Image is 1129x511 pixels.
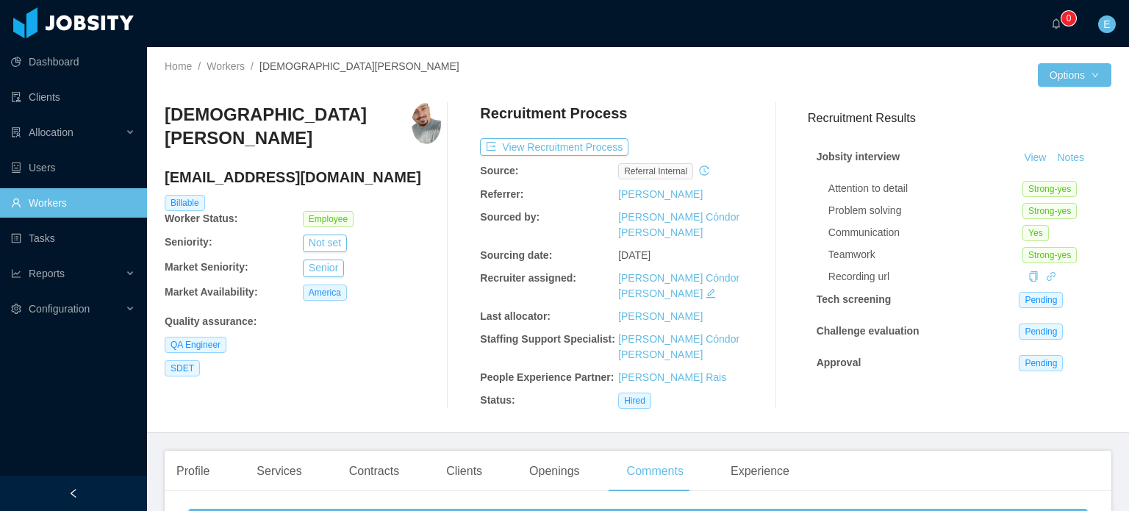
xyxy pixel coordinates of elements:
b: Source: [480,165,518,176]
b: Sourced by: [480,211,540,223]
b: Recruiter assigned: [480,272,576,284]
strong: Challenge evaluation [817,325,920,337]
button: Optionsicon: down [1038,63,1111,87]
h3: Recruitment Results [808,109,1111,127]
a: icon: pie-chartDashboard [11,47,135,76]
i: icon: setting [11,304,21,314]
a: [PERSON_NAME] Cóndor [PERSON_NAME] [618,333,739,360]
button: Not set [303,235,347,252]
b: Worker Status: [165,212,237,224]
strong: Approval [817,357,861,368]
a: Workers [207,60,245,72]
i: icon: copy [1028,271,1039,282]
div: Experience [719,451,801,492]
b: Referrer: [480,188,523,200]
span: E [1103,15,1110,33]
div: Problem solving [828,203,1022,218]
b: People Experience Partner: [480,371,614,383]
b: Quality assurance : [165,315,257,327]
span: / [251,60,254,72]
i: icon: bell [1051,18,1061,29]
span: Strong-yes [1022,203,1077,219]
span: SDET [165,360,200,376]
b: Status: [480,394,515,406]
div: Contracts [337,451,411,492]
div: Attention to detail [828,181,1022,196]
h4: Recruitment Process [480,103,627,124]
b: Staffing Support Specialist: [480,333,615,345]
span: Allocation [29,126,74,138]
span: America [303,285,347,301]
button: Senior [303,260,344,277]
a: icon: exportView Recruitment Process [480,141,628,153]
h4: [EMAIL_ADDRESS][DOMAIN_NAME] [165,167,441,187]
b: Market Availability: [165,286,258,298]
span: [DATE] [618,249,650,261]
img: 4d861473-185b-44b2-ba2f-86c19afb8e7e_68024e782d306-400w.png [412,103,441,144]
i: icon: edit [706,288,716,299]
span: Configuration [29,303,90,315]
b: Last allocator: [480,310,551,322]
span: Strong-yes [1022,181,1077,197]
sup: 0 [1061,11,1076,26]
a: [PERSON_NAME] Rais [618,371,726,383]
div: Copy [1028,269,1039,285]
div: Recording url [828,269,1022,285]
a: icon: link [1046,271,1056,282]
strong: Tech screening [817,293,892,305]
span: Pending [1019,292,1063,308]
span: Pending [1019,324,1063,340]
h3: [DEMOGRAPHIC_DATA][PERSON_NAME] [165,103,412,151]
button: icon: exportView Recruitment Process [480,138,628,156]
span: Employee [303,211,354,227]
a: icon: auditClients [11,82,135,112]
a: icon: userWorkers [11,188,135,218]
span: Pending [1019,355,1063,371]
button: Notes [1051,149,1090,167]
div: Services [245,451,313,492]
b: Seniority: [165,236,212,248]
a: [PERSON_NAME] Cóndor [PERSON_NAME] [618,272,739,299]
i: icon: line-chart [11,268,21,279]
div: Comments [615,451,695,492]
a: icon: robotUsers [11,153,135,182]
span: Strong-yes [1022,247,1077,263]
a: icon: profileTasks [11,224,135,253]
strong: Jobsity interview [817,151,900,162]
a: View [1019,151,1051,163]
i: icon: solution [11,127,21,137]
b: Market Seniority: [165,261,248,273]
div: Clients [434,451,494,492]
div: Communication [828,225,1022,240]
span: [DEMOGRAPHIC_DATA][PERSON_NAME] [259,60,459,72]
a: [PERSON_NAME] [618,310,703,322]
a: [PERSON_NAME] Cóndor [PERSON_NAME] [618,211,739,238]
b: Sourcing date: [480,249,552,261]
span: Referral internal [618,163,693,179]
a: [PERSON_NAME] [618,188,703,200]
div: Openings [517,451,592,492]
a: Home [165,60,192,72]
span: QA Engineer [165,337,226,353]
span: Yes [1022,225,1049,241]
i: icon: history [699,165,709,176]
span: Reports [29,268,65,279]
div: Teamwork [828,247,1022,262]
span: / [198,60,201,72]
div: Profile [165,451,221,492]
span: Hired [618,393,651,409]
i: icon: link [1046,271,1056,282]
span: Billable [165,195,205,211]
